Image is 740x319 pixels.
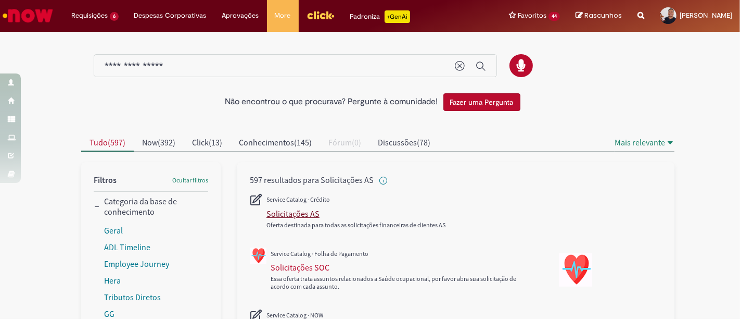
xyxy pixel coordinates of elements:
[518,10,546,21] span: Favoritos
[110,12,119,21] span: 6
[275,10,291,21] span: More
[307,7,335,23] img: click_logo_yellow_360x200.png
[222,10,259,21] span: Aprovações
[385,10,410,23] p: +GenAi
[1,5,55,26] img: ServiceNow
[680,11,732,20] span: [PERSON_NAME]
[225,97,438,107] h2: Não encontrou o que procurava? Pergunte à comunidade!
[350,10,410,23] div: Padroniza
[443,93,520,111] button: Fazer uma Pergunta
[548,12,560,21] span: 44
[584,10,622,20] span: Rascunhos
[71,10,108,21] span: Requisições
[576,11,622,21] a: Rascunhos
[134,10,207,21] span: Despesas Corporativas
